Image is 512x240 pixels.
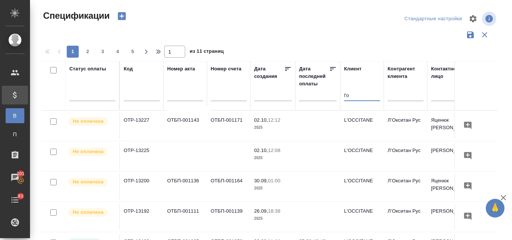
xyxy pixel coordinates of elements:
button: Сбросить фильтры [478,28,492,42]
div: Контрагент клиента [388,65,424,80]
button: 🙏 [486,199,505,218]
p: 12:08 [268,148,280,153]
p: 2025 [254,124,292,131]
button: Сохранить фильтры [463,28,478,42]
td: OTP-13227 [120,113,163,139]
span: П [9,131,21,138]
p: L'OCCITANE [344,177,380,185]
p: Л’Окситан Рус [388,207,424,215]
td: OTP-13225 [120,143,163,169]
td: [PERSON_NAME] [427,143,471,169]
p: 2025 [254,185,292,192]
span: 4 [112,48,124,55]
div: Номер акта [167,65,195,73]
span: Спецификации [41,10,110,22]
p: Л’Окситан Рус [388,116,424,124]
td: ОТБП-001136 [163,173,207,200]
td: OTP-13192 [120,204,163,230]
div: Статус оплаты [69,65,106,73]
td: ОТБП-001143 [163,113,207,139]
p: 30.09, [254,178,268,183]
span: 5 [127,48,139,55]
span: 101 [12,170,29,177]
span: 83 [13,192,28,200]
span: Настроить таблицу [464,10,482,28]
button: 2 [82,46,94,58]
td: ОТБП-001111 [163,204,207,230]
td: ОТБП-001139 [207,204,250,230]
p: L'OCCITANE [344,147,380,154]
p: 18:38 [268,208,280,214]
td: Яценюк [PERSON_NAME] [427,113,471,139]
button: 3 [97,46,109,58]
p: Не оплачена [73,209,103,216]
td: OTP-13200 [120,173,163,200]
span: 2 [82,48,94,55]
span: 3 [97,48,109,55]
p: Л’Окситан Рус [388,177,424,185]
button: 5 [127,46,139,58]
a: В [6,108,24,123]
div: Код [124,65,133,73]
span: Посмотреть информацию [482,12,498,26]
p: 2025 [254,215,292,222]
p: 02.10, [254,148,268,153]
p: 2025 [254,154,292,162]
p: 02.10, [254,117,268,123]
p: Не оплачена [73,178,103,186]
td: ОТБП-001171 [207,113,250,139]
p: Л’Окситан Рус [388,147,424,154]
div: Клиент [344,65,361,73]
p: Не оплачена [73,148,103,155]
div: Дата последней оплаты [299,65,329,88]
div: Дата создания [254,65,284,80]
a: 101 [2,168,28,187]
button: 4 [112,46,124,58]
button: Создать [113,10,131,22]
p: 26.09, [254,208,268,214]
div: Номер счета [211,65,241,73]
td: ОТБП-001164 [207,173,250,200]
div: split button [403,13,464,25]
td: [PERSON_NAME] [427,204,471,230]
p: L'OCCITANE [344,207,380,215]
span: В [9,112,21,119]
p: 01:00 [268,178,280,183]
div: Контактное лицо [431,65,467,80]
a: П [6,127,24,142]
span: 🙏 [489,200,502,216]
p: 12:12 [268,117,280,123]
a: 83 [2,191,28,209]
p: Не оплачена [73,118,103,125]
p: L'OCCITANE [344,116,380,124]
span: из 11 страниц [190,47,224,58]
td: Яценюк [PERSON_NAME] [427,173,471,200]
